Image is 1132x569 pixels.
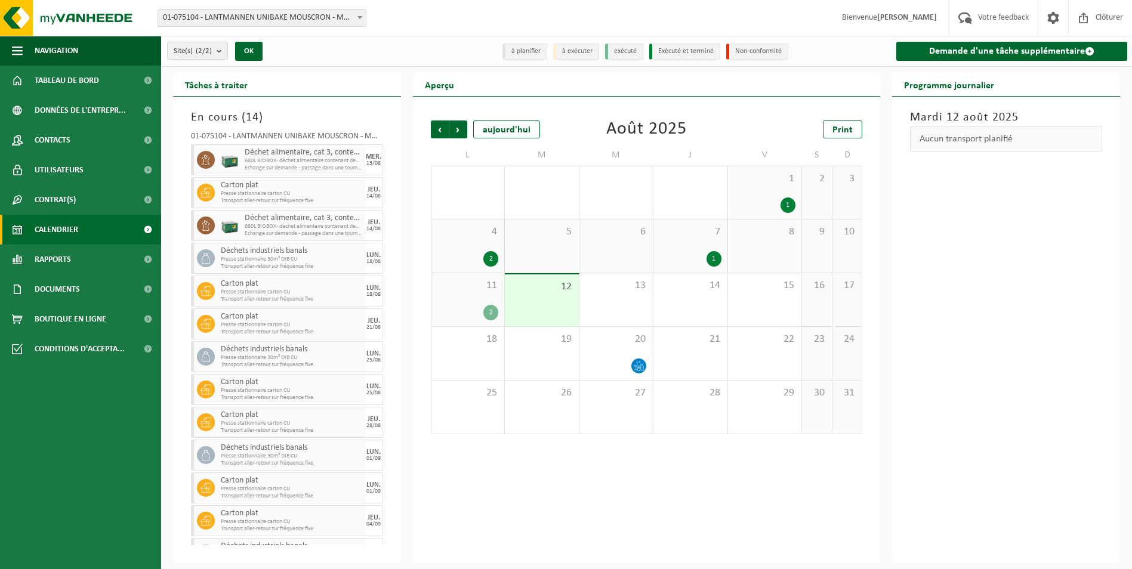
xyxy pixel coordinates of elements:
h2: Tâches à traiter [173,73,260,96]
div: JEU. [368,514,380,521]
div: LUN. [366,449,381,456]
span: 23 [808,333,826,346]
span: Carton plat [221,476,362,485]
count: (2/2) [196,47,212,55]
div: LUN. [366,284,381,292]
span: 680L BIOBOX- déchet alimentaire contenant des prod d'origin [245,157,362,165]
div: 01/09 [366,456,381,462]
span: Transport aller-retour sur fréquence fixe [221,197,362,205]
span: Transport aller-retour sur fréquence fixe [221,361,362,369]
span: 01-075104 - LANTMANNEN UNIBAKE MOUSCRON - MOUSCRON [158,10,366,26]
span: Calendrier [35,215,78,245]
span: Précédent [431,120,449,138]
span: 9 [808,225,826,239]
div: 28/08 [366,423,381,429]
td: M [505,144,579,166]
td: L [431,144,505,166]
span: Navigation [35,36,78,66]
button: OK [235,42,263,61]
span: Carton plat [221,312,362,321]
span: Utilisateurs [35,155,84,185]
div: JEU. [368,186,380,193]
span: Suivant [449,120,467,138]
span: 3 [838,172,856,185]
span: Echange sur demande - passage dans une tournée fixe (traitement inclus) [245,165,362,172]
span: 18 [437,333,498,346]
span: Carton plat [221,378,362,387]
span: 8 [734,225,795,239]
span: Rapports [35,245,71,274]
span: Transport aller-retour sur fréquence fixe [221,427,362,434]
div: 18/08 [366,259,381,265]
span: Site(s) [174,42,212,60]
span: 20 [585,333,647,346]
div: Aucun transport planifié [910,126,1102,151]
div: 01/09 [366,488,381,494]
div: LUN. [366,350,381,357]
img: PB-LB-0680-HPE-GN-01 [221,151,239,169]
h3: En cours ( ) [191,109,383,126]
span: 2 [808,172,826,185]
div: 13/08 [366,160,381,166]
span: 25 [437,386,498,400]
h3: Mardi 12 août 2025 [910,109,1102,126]
span: Données de l'entrepr... [35,95,126,125]
div: LUN. [366,252,381,259]
h2: Programme journalier [892,73,1006,96]
span: 17 [838,279,856,292]
span: 7 [659,225,721,239]
span: 26 [511,386,572,400]
span: 4 [437,225,498,239]
span: Presse stationnaire 30m³ DIB CU [221,453,362,460]
div: 2 [483,251,498,267]
span: Déchets industriels banals [221,345,362,354]
li: Exécuté et terminé [649,44,720,60]
span: 22 [734,333,795,346]
td: V [728,144,802,166]
span: Presse stationnaire carton CU [221,321,362,329]
td: S [802,144,832,166]
button: Site(s)(2/2) [167,42,228,60]
div: Août 2025 [606,120,687,138]
div: 1 [707,251,721,267]
span: 11 [437,279,498,292]
div: 2 [483,305,498,320]
span: 15 [734,279,795,292]
span: 31 [838,386,856,400]
span: Déchets industriels banals [221,246,362,256]
strong: [PERSON_NAME] [877,13,937,22]
div: 04/09 [366,521,381,527]
span: 13 [585,279,647,292]
span: Transport aller-retour sur fréquence fixe [221,394,362,401]
div: JEU. [368,317,380,324]
span: Presse stationnaire carton CU [221,420,362,427]
span: 01-075104 - LANTMANNEN UNIBAKE MOUSCRON - MOUSCRON [158,9,366,27]
span: Déchet alimentaire, cat 3, contenant des produits d'origine animale, emballage synthétique [245,148,362,157]
span: Transport aller-retour sur fréquence fixe [221,493,362,500]
span: Carton plat [221,279,362,289]
span: Presse stationnaire 30m³ DIB CU [221,354,362,361]
span: 14 [659,279,721,292]
span: Déchet alimentaire, cat 3, contenant des produits d'origine animale, emballage synthétique [245,214,362,223]
span: Transport aller-retour sur fréquence fixe [221,460,362,467]
span: Contacts [35,125,70,155]
a: Demande d'une tâche supplémentaire [896,42,1127,61]
span: Transport aller-retour sur fréquence fixe [221,525,362,533]
span: 6 [585,225,647,239]
span: 16 [808,279,826,292]
span: Carton plat [221,181,362,190]
div: LUN. [366,383,381,390]
a: Print [823,120,862,138]
div: 14/08 [366,193,381,199]
span: 12 [511,280,572,293]
div: JEU. [368,416,380,423]
div: 14/08 [366,226,381,232]
td: J [653,144,727,166]
td: M [579,144,653,166]
span: Presse stationnaire carton CU [221,190,362,197]
span: 680L BIOBOX- déchet alimentaire contenant des prod d'origin [245,223,362,230]
span: 19 [511,333,572,346]
div: 18/08 [366,292,381,298]
span: Contrat(s) [35,185,76,215]
span: Print [832,125,853,135]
